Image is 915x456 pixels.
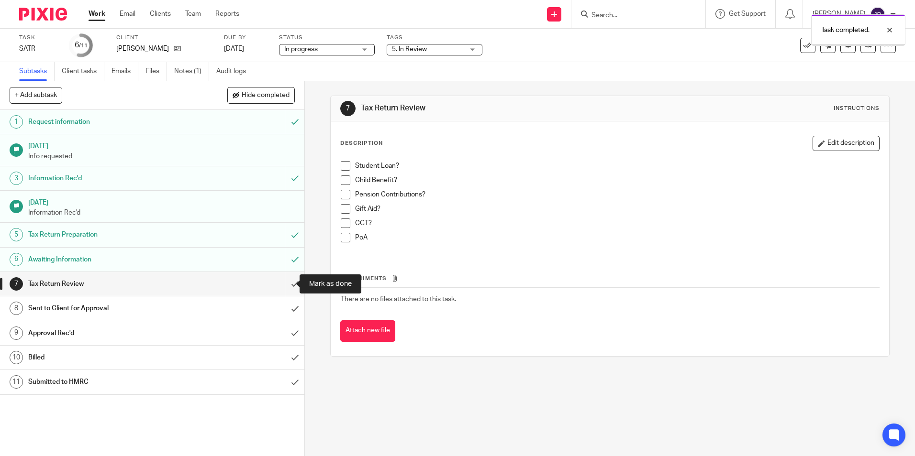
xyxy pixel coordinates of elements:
[821,25,870,35] p: Task completed.
[10,172,23,185] div: 3
[227,87,295,103] button: Hide completed
[89,9,105,19] a: Work
[10,228,23,241] div: 5
[10,351,23,364] div: 10
[10,326,23,340] div: 9
[10,115,23,129] div: 1
[116,44,169,54] p: [PERSON_NAME]
[28,228,193,242] h1: Tax Return Preparation
[19,44,57,54] div: SATR
[10,253,23,266] div: 6
[355,190,879,199] p: Pension Contributions?
[28,195,295,207] h1: [DATE]
[361,103,630,113] h1: Tax Return Review
[145,62,167,81] a: Files
[10,375,23,389] div: 11
[834,105,880,112] div: Instructions
[28,326,193,340] h1: Approval Rec'd
[340,140,383,147] p: Description
[19,62,55,81] a: Subtasks
[116,34,212,42] label: Client
[242,92,290,99] span: Hide completed
[120,9,135,19] a: Email
[28,208,295,217] p: Information Rec'd
[28,115,193,129] h1: Request information
[279,34,375,42] label: Status
[28,152,295,161] p: Info requested
[62,62,104,81] a: Client tasks
[10,87,62,103] button: + Add subtask
[79,43,88,48] small: /11
[355,233,879,242] p: PoA
[224,34,267,42] label: Due by
[355,161,879,171] p: Student Loan?
[355,175,879,185] p: Child Benefit?
[387,34,482,42] label: Tags
[112,62,138,81] a: Emails
[150,9,171,19] a: Clients
[355,204,879,214] p: Gift Aid?
[340,101,356,116] div: 7
[28,171,193,185] h1: Information Rec'd
[813,136,880,151] button: Edit description
[870,7,885,22] img: svg%3E
[185,9,201,19] a: Team
[28,139,295,151] h1: [DATE]
[28,350,193,365] h1: Billed
[174,62,209,81] a: Notes (1)
[341,276,387,281] span: Attachments
[340,320,395,342] button: Attach new file
[19,34,57,42] label: Task
[215,9,239,19] a: Reports
[28,252,193,267] h1: Awaiting Information
[28,301,193,315] h1: Sent to Client for Approval
[10,277,23,291] div: 7
[28,375,193,389] h1: Submitted to HMRC
[19,8,67,21] img: Pixie
[392,46,427,53] span: 5. In Review
[341,296,456,303] span: There are no files attached to this task.
[284,46,318,53] span: In progress
[28,277,193,291] h1: Tax Return Review
[75,40,88,51] div: 6
[216,62,253,81] a: Audit logs
[355,218,879,228] p: CGT?
[224,45,244,52] span: [DATE]
[10,302,23,315] div: 8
